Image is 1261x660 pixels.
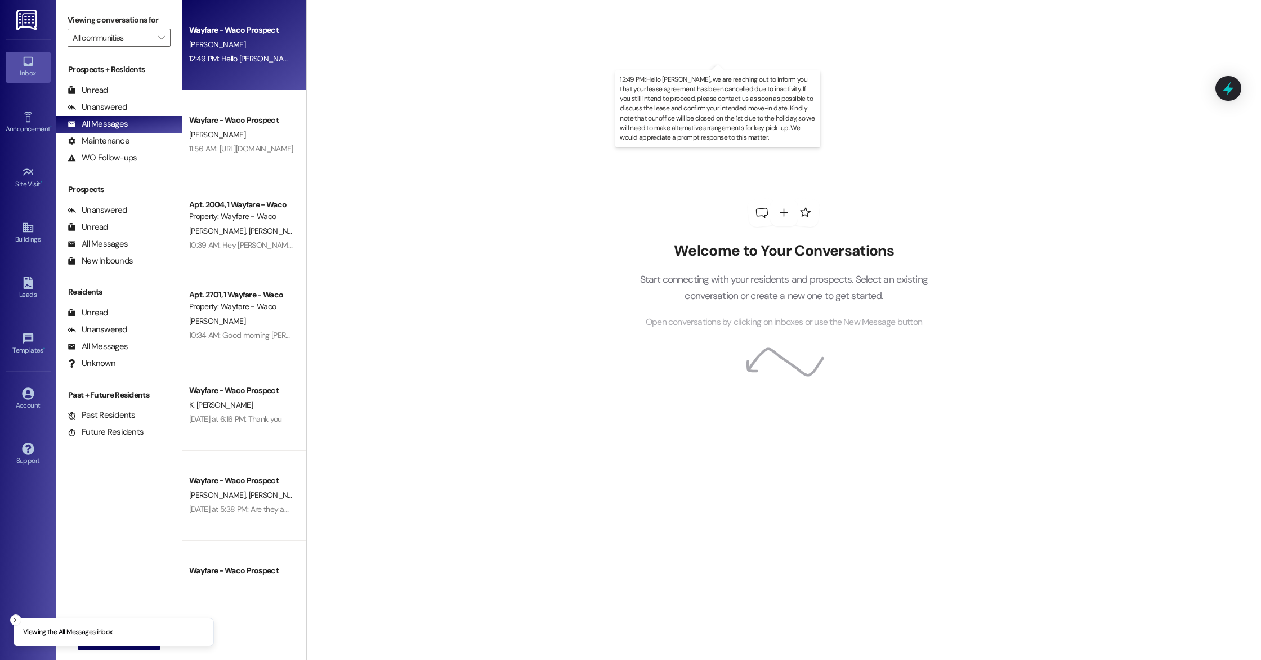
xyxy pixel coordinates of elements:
[248,490,305,500] span: [PERSON_NAME]
[56,389,182,401] div: Past + Future Residents
[189,316,245,326] span: [PERSON_NAME]
[189,114,293,126] div: Wayfare - Waco Prospect
[16,10,39,30] img: ResiDesk Logo
[6,273,51,304] a: Leads
[56,184,182,195] div: Prospects
[56,64,182,75] div: Prospects + Residents
[6,329,51,359] a: Templates •
[189,580,245,590] span: [PERSON_NAME]
[68,221,108,233] div: Unread
[189,330,768,340] div: 10:34 AM: Good morning [PERSON_NAME]! I just sent you the email for the Brivo Pass. The mailbox w...
[56,286,182,298] div: Residents
[68,118,128,130] div: All Messages
[248,226,305,236] span: [PERSON_NAME]
[6,218,51,248] a: Buildings
[189,565,293,577] div: Wayfare - Waco Prospect
[68,409,136,421] div: Past Residents
[623,271,945,304] p: Start connecting with your residents and prospects. Select an existing conversation or create a n...
[6,163,51,193] a: Site Visit •
[41,179,42,186] span: •
[50,123,52,131] span: •
[189,301,293,313] div: Property: Wayfare - Waco
[189,400,253,410] span: K. [PERSON_NAME]
[189,199,293,211] div: Apt. 2004, 1 Wayfare - Waco
[189,385,293,396] div: Wayfare - Waco Prospect
[646,315,922,329] span: Open conversations by clicking on inboxes or use the New Message button
[68,101,127,113] div: Unanswered
[68,426,144,438] div: Future Residents
[43,345,45,353] span: •
[189,39,245,50] span: [PERSON_NAME]
[189,240,735,250] div: 10:39 AM: Hey [PERSON_NAME], I closed out the grass work order as this is not a maintenance issue...
[189,490,249,500] span: [PERSON_NAME]
[68,255,133,267] div: New Inbounds
[68,135,129,147] div: Maintenance
[73,29,153,47] input: All communities
[189,226,249,236] span: [PERSON_NAME]
[158,33,164,42] i: 
[189,414,281,424] div: [DATE] at 6:16 PM: Thank you
[68,324,127,336] div: Unanswered
[6,439,51,470] a: Support
[68,204,127,216] div: Unanswered
[68,238,128,250] div: All Messages
[68,307,108,319] div: Unread
[68,152,137,164] div: WO Follow-ups
[623,242,945,260] h2: Welcome to Your Conversations
[189,24,293,36] div: Wayfare - Waco Prospect
[6,52,51,82] a: Inbox
[189,144,293,154] div: 11:56 AM: [URL][DOMAIN_NAME]
[68,11,171,29] label: Viewing conversations for
[6,384,51,414] a: Account
[189,289,293,301] div: Apt. 2701, 1 Wayfare - Waco
[68,341,128,353] div: All Messages
[189,211,293,222] div: Property: Wayfare - Waco
[189,130,245,140] span: [PERSON_NAME]
[10,614,21,626] button: Close toast
[189,504,798,514] div: [DATE] at 5:38 PM: Are they able to send you a declaration page for the insurance with both of yo...
[68,358,115,369] div: Unknown
[620,75,816,142] p: 12:49 PM: Hello [PERSON_NAME], we are reaching out to inform you that your lease agreement has be...
[189,475,293,487] div: Wayfare - Waco Prospect
[68,84,108,96] div: Unread
[23,627,113,637] p: Viewing the All Messages inbox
